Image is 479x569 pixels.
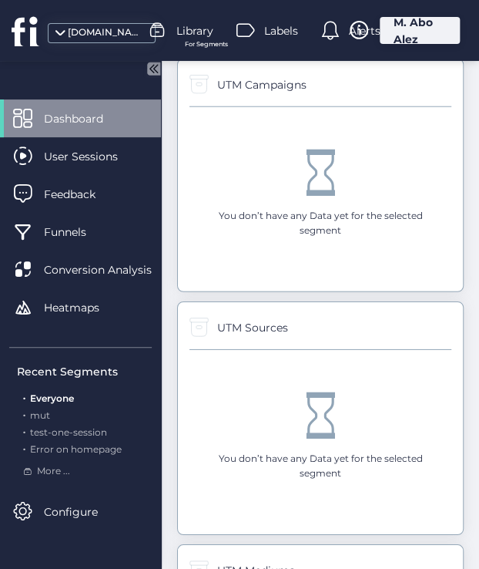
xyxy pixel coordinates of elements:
div: You don’t have any Data yet for the selected segment [214,452,427,481]
div: UTM Campaigns [217,76,306,93]
div: UTM Sources [217,319,288,336]
span: User Sessions [44,148,141,165]
span: Labels [264,22,298,39]
span: For Segments [185,39,228,49]
span: . [23,406,25,421]
span: More ... [37,464,70,479]
span: . [23,389,25,404]
div: M. Abo Alez [380,17,460,44]
span: test-one-session [30,426,107,438]
span: Everyone [30,392,74,404]
span: Dashboard [44,110,126,127]
div: You don’t have any Data yet for the selected segment [214,209,427,238]
span: . [23,423,25,438]
div: Recent Segments [17,363,152,380]
span: Funnels [44,224,109,241]
span: Feedback [44,186,119,203]
span: . [23,440,25,455]
span: Conversion Analysis [44,261,175,278]
span: Alerts [349,22,380,39]
span: mut [30,409,50,421]
span: Heatmaps [44,299,122,316]
span: Library [176,22,213,39]
span: Error on homepage [30,443,122,455]
span: Configure [44,503,121,520]
div: [DOMAIN_NAME] [68,25,145,40]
